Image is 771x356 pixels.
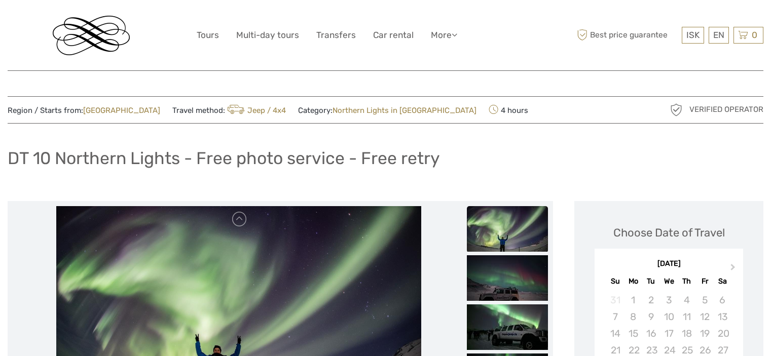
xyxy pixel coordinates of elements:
[714,308,731,325] div: Not available Saturday, September 13th, 2025
[574,27,679,44] span: Best price guarantee
[467,255,548,301] img: 7bfde54a70094c728f13280623e1bf9b_slider_thumbnail.jpeg
[606,308,624,325] div: Not available Sunday, September 7th, 2025
[678,292,695,308] div: Not available Thursday, September 4th, 2025
[695,308,713,325] div: Not available Friday, September 12th, 2025
[373,28,414,43] a: Car rental
[642,274,660,288] div: Tu
[709,27,729,44] div: EN
[8,148,440,169] h1: DT 10 Northern Lights - Free photo service - Free retry
[625,308,642,325] div: Not available Monday, September 8th, 2025
[606,274,624,288] div: Su
[606,292,624,308] div: Not available Sunday, August 31st, 2025
[695,325,713,342] div: Not available Friday, September 19th, 2025
[726,261,742,278] button: Next Month
[689,104,763,115] span: Verified Operator
[678,274,695,288] div: Th
[678,308,695,325] div: Not available Thursday, September 11th, 2025
[668,102,684,118] img: verified_operator_grey_128.png
[714,325,731,342] div: Not available Saturday, September 20th, 2025
[613,225,725,241] div: Choose Date of Travel
[606,325,624,342] div: Not available Sunday, September 14th, 2025
[236,28,299,43] a: Multi-day tours
[53,16,130,55] img: Reykjavik Residence
[678,325,695,342] div: Not available Thursday, September 18th, 2025
[750,30,759,40] span: 0
[660,325,678,342] div: Not available Wednesday, September 17th, 2025
[660,292,678,308] div: Not available Wednesday, September 3rd, 2025
[625,274,642,288] div: Mo
[642,308,660,325] div: Not available Tuesday, September 9th, 2025
[467,304,548,350] img: c5ee916af8114c9491d2860862d4b955_slider_thumbnail.jpeg
[686,30,700,40] span: ISK
[714,292,731,308] div: Not available Saturday, September 6th, 2025
[714,274,731,288] div: Sa
[642,292,660,308] div: Not available Tuesday, September 2nd, 2025
[197,28,219,43] a: Tours
[489,103,528,117] span: 4 hours
[431,28,457,43] a: More
[625,325,642,342] div: Not available Monday, September 15th, 2025
[225,106,286,115] a: Jeep / 4x4
[625,292,642,308] div: Not available Monday, September 1st, 2025
[298,105,476,116] span: Category:
[660,274,678,288] div: We
[695,292,713,308] div: Not available Friday, September 5th, 2025
[83,106,160,115] a: [GEOGRAPHIC_DATA]
[595,259,743,269] div: [DATE]
[660,308,678,325] div: Not available Wednesday, September 10th, 2025
[333,106,476,115] a: Northern Lights in [GEOGRAPHIC_DATA]
[467,206,548,252] img: 2e5ec8a9d45e470eacb60907e4cf6845_slider_thumbnail.jpeg
[172,103,286,117] span: Travel method:
[8,105,160,116] span: Region / Starts from:
[695,274,713,288] div: Fr
[642,325,660,342] div: Not available Tuesday, September 16th, 2025
[316,28,356,43] a: Transfers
